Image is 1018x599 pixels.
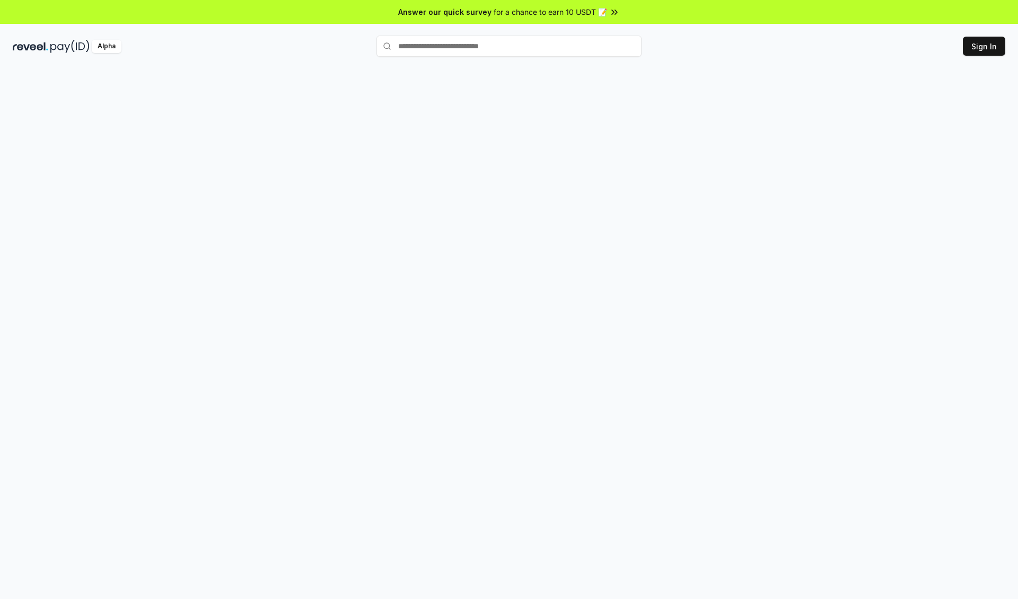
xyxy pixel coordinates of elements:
span: for a chance to earn 10 USDT 📝 [494,6,607,18]
div: Alpha [92,40,121,53]
img: reveel_dark [13,40,48,53]
img: pay_id [50,40,90,53]
span: Answer our quick survey [398,6,492,18]
button: Sign In [963,37,1005,56]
